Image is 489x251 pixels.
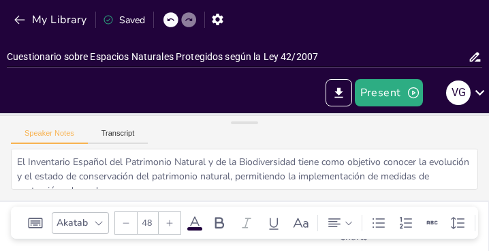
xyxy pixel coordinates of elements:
div: Add ready made slides [108,202,163,251]
div: v g [446,80,471,105]
button: Speaker Notes [11,129,88,144]
div: Get real-time input from your audience [217,202,272,251]
div: Add charts and graphs [326,202,381,251]
textarea: El Inventario Español del Patrimonio Natural y de la Biodiversidad tiene como objetivo conocer la... [11,149,478,190]
div: Akatab [54,213,91,232]
div: Change the overall theme [54,202,108,251]
div: Add images, graphics, shapes or video [272,202,326,251]
button: Transcript [88,129,148,144]
button: Present [355,79,423,106]
div: Add text boxes [163,202,217,251]
button: v g [446,79,471,106]
input: Insert title [7,47,468,67]
button: Export to PowerPoint [326,79,352,106]
button: My Library [10,9,93,31]
div: Add a table [381,202,435,251]
div: Saved [103,14,145,27]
